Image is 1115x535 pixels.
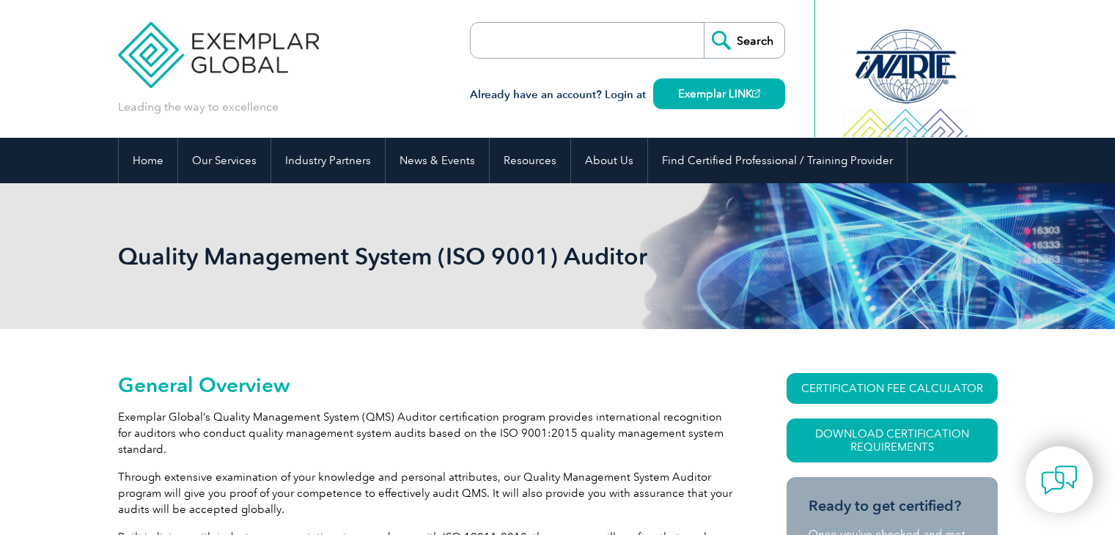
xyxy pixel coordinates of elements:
[118,469,734,517] p: Through extensive examination of your knowledge and personal attributes, our Quality Management S...
[386,138,489,183] a: News & Events
[490,138,570,183] a: Resources
[787,418,998,462] a: Download Certification Requirements
[1041,462,1078,498] img: contact-chat.png
[118,99,279,115] p: Leading the way to excellence
[178,138,271,183] a: Our Services
[752,89,760,97] img: open_square.png
[571,138,647,183] a: About Us
[118,373,734,396] h2: General Overview
[787,373,998,404] a: CERTIFICATION FEE CALCULATOR
[704,23,784,58] input: Search
[809,497,976,515] h3: Ready to get certified?
[271,138,385,183] a: Industry Partners
[648,138,907,183] a: Find Certified Professional / Training Provider
[653,78,785,109] a: Exemplar LINK
[118,242,681,270] h1: Quality Management System (ISO 9001) Auditor
[470,86,785,104] h3: Already have an account? Login at
[118,409,734,457] p: Exemplar Global’s Quality Management System (QMS) Auditor certification program provides internat...
[119,138,177,183] a: Home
